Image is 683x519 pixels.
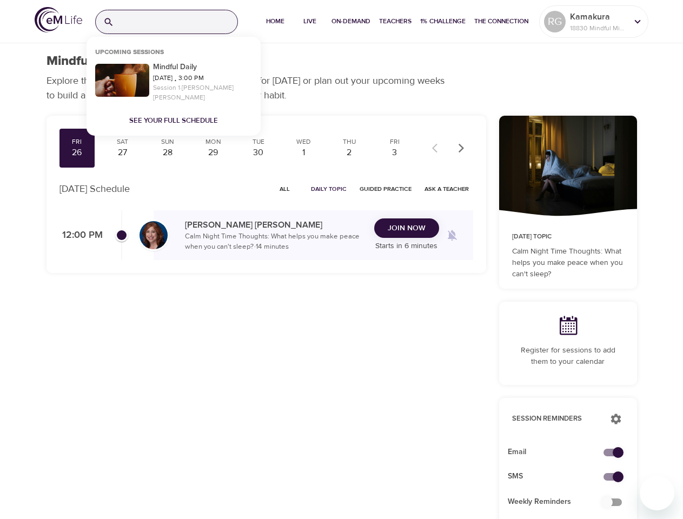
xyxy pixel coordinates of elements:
[153,62,252,73] p: Mindful Daily
[508,471,611,482] span: SMS
[544,11,566,32] div: RG
[109,137,136,147] div: Sat
[381,147,408,159] div: 3
[118,10,237,34] input: Find programs, teachers, etc...
[508,496,611,508] span: Weekly Reminders
[245,137,272,147] div: Tue
[95,64,149,97] img: mindful-daily.jpg
[268,181,302,197] button: All
[154,137,181,147] div: Sun
[360,184,412,194] span: Guided Practice
[200,147,227,159] div: 29
[245,147,272,159] div: 30
[336,137,363,147] div: Thu
[420,181,473,197] button: Ask a Teacher
[290,137,317,147] div: Wed
[474,16,528,27] span: The Connection
[425,184,469,194] span: Ask a Teacher
[47,54,182,69] h1: Mindful Daily Schedule
[439,222,465,248] span: Remind me when a class goes live every Friday at 12:00 PM
[570,10,627,23] p: Kamakura
[64,147,91,159] div: 26
[272,184,298,194] span: All
[200,137,227,147] div: Mon
[331,16,370,27] span: On-Demand
[508,447,611,458] span: Email
[262,16,288,27] span: Home
[355,181,416,197] button: Guided Practice
[570,23,627,33] p: 18830 Mindful Minutes
[512,232,624,242] p: [DATE] Topic
[154,147,181,159] div: 28
[512,345,624,368] p: Register for sessions to add them to your calendar
[374,218,439,238] button: Join Now
[512,246,624,280] p: Calm Night Time Thoughts: What helps you make peace when you can't sleep?
[153,83,252,102] p: Session 1 · [PERSON_NAME] [PERSON_NAME]
[153,73,252,83] p: [DATE] ¸ 3:00 PM
[35,7,82,32] img: logo
[388,222,426,235] span: Join Now
[374,241,439,252] p: Starts in 6 minutes
[379,16,412,27] span: Teachers
[290,147,317,159] div: 1
[47,74,452,103] p: Explore the expert-led, brief mindfulness sessions for [DATE] or plan out your upcoming weeks to ...
[64,137,91,147] div: Fri
[185,218,366,231] p: [PERSON_NAME] [PERSON_NAME]
[59,182,130,196] p: [DATE] Schedule
[140,221,168,249] img: Elaine_Smookler-min.jpg
[307,181,351,197] button: Daily Topic
[420,16,466,27] span: 1% Challenge
[109,147,136,159] div: 27
[640,476,674,510] iframe: Button to launch messaging window
[297,16,323,27] span: Live
[381,137,408,147] div: Fri
[87,48,173,62] div: Upcoming Sessions
[129,115,218,127] button: See your full schedule
[59,228,103,243] p: 12:00 PM
[336,147,363,159] div: 2
[512,414,599,424] p: Session Reminders
[311,184,347,194] span: Daily Topic
[185,231,366,252] p: Calm Night Time Thoughts: What helps you make peace when you can't sleep? · 14 minutes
